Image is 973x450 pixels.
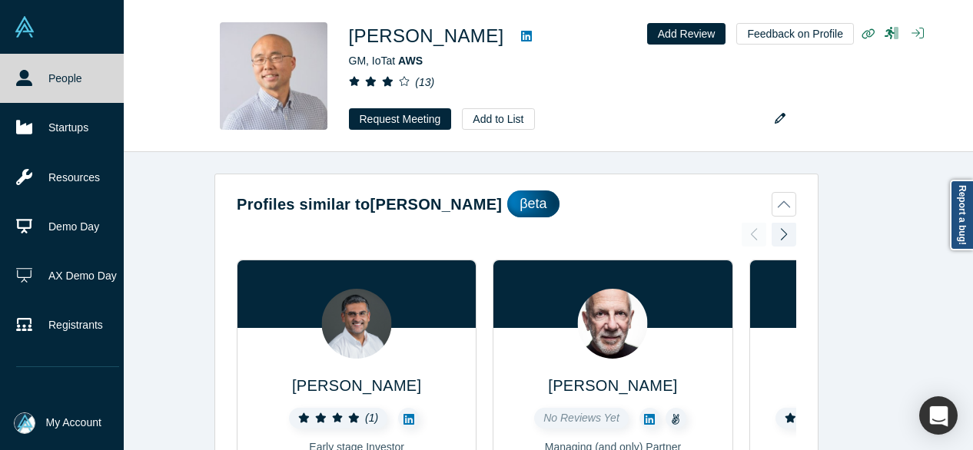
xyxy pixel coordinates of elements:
span: GM, IoT at [349,55,423,67]
div: βeta [507,190,559,217]
img: Russ Holdstein's Profile Image [578,289,648,359]
span: My Account [46,415,101,431]
img: Alchemist Vault Logo [14,16,35,38]
img: Mia Scott's Account [14,412,35,434]
a: Report a bug! [950,180,973,250]
button: My Account [14,412,101,434]
span: No Reviews Yet [543,412,619,424]
a: [PERSON_NAME] [292,377,421,394]
button: Add Review [647,23,726,45]
i: ( 1 ) [365,412,378,424]
img: Alex Ha's Profile Image [220,22,327,130]
button: Profiles similar to[PERSON_NAME]βeta [237,190,796,217]
i: ( 13 ) [415,76,434,88]
img: Sameer Chopra's Profile Image [322,289,392,359]
a: [PERSON_NAME] [548,377,677,394]
button: Add to List [462,108,534,130]
a: AWS [398,55,423,67]
button: Request Meeting [349,108,452,130]
h2: Profiles similar to [PERSON_NAME] [237,193,502,216]
button: Feedback on Profile [736,23,854,45]
h1: [PERSON_NAME] [349,22,504,50]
